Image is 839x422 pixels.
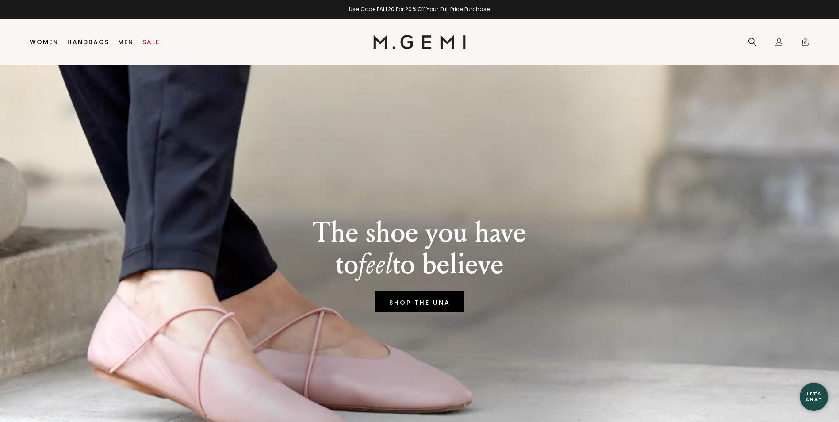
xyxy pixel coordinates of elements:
[800,391,828,402] div: Let's Chat
[358,247,392,281] em: feel
[118,38,134,46] a: Men
[375,291,464,312] a: SHOP THE UNA
[30,38,58,46] a: Women
[313,249,526,280] p: to to believe
[801,39,810,48] span: 0
[313,217,526,249] p: The shoe you have
[142,38,160,46] a: Sale
[373,35,466,49] img: M.Gemi
[67,38,109,46] a: Handbags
